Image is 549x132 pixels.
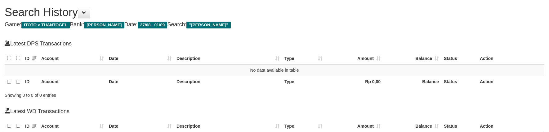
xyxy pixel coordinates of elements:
th: Status [441,76,477,88]
th: Account: activate to sort column ascending [39,120,106,132]
span: ITOTO > TUANTOGEL [21,22,70,28]
th: Action [477,120,544,132]
th: Account [39,76,106,88]
span: 27/08 - 01/09 [138,22,167,28]
th: Action [477,52,544,64]
th: ID [23,76,39,88]
th: Rp 0,00 [325,76,383,88]
th: Date: activate to sort column ascending [106,120,174,132]
th: ID: activate to sort column ascending [23,120,39,132]
th: Balance: activate to sort column ascending [383,52,441,64]
span: "[PERSON_NAME]" [186,22,230,28]
th: Description: activate to sort column ascending [174,52,282,64]
th: Amount: activate to sort column ascending [325,52,383,64]
th: Description [174,76,282,88]
div: Showing 0 to 0 of 0 entries [5,90,224,98]
th: Type: activate to sort column ascending [282,52,325,64]
h1: Search History [5,6,544,19]
th: Action [477,76,544,88]
th: ID: activate to sort column ascending [23,52,39,64]
th: Status [441,120,477,132]
th: Date: activate to sort column ascending [106,52,174,64]
span: [PERSON_NAME] [84,22,124,28]
h4: Latest WD Transactions [5,108,544,115]
td: No data available in table [5,64,544,76]
th: Type [282,76,325,88]
th: Type: activate to sort column ascending [282,120,325,132]
th: Amount: activate to sort column ascending [325,120,383,132]
th: Date [106,76,174,88]
th: Status [441,52,477,64]
th: Balance: activate to sort column ascending [383,120,441,132]
th: Description: activate to sort column ascending [174,120,282,132]
h4: Latest DPS Transactions [5,40,544,47]
h4: Game: Bank: Date: Search: [5,22,544,28]
th: Balance [383,76,441,88]
th: Account: activate to sort column ascending [39,52,106,64]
